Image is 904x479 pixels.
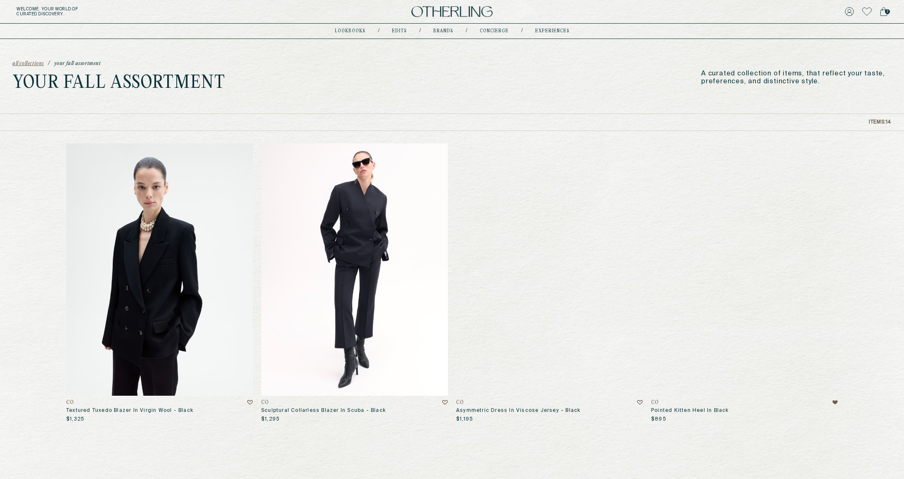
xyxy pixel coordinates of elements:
[66,416,84,423] p: $1,325
[456,143,643,396] img: Asymmetric Dress in Viscose Jersey - Black
[651,400,659,406] h4: CO
[456,416,473,423] p: $1,195
[261,407,448,414] h3: Sculptural Collarless Blazer In Scuba - Black
[651,407,838,414] h3: Pointed Kitten Heel In Black
[480,29,509,33] a: concierge
[261,143,448,423] a: Sculptural Collarless Blazer in Scuba - BlackCOSculptural Collarless Blazer In Scuba - Black$1,295
[456,143,643,423] a: Asymmetric Dress in Viscose Jersey - BlackCOAsymmetric Dress In Viscose Jersey - Black$1,195
[456,400,464,406] h4: CO
[54,61,101,67] span: Your Fall Assortment
[261,143,448,396] img: Sculptural Collarless Blazer in Scuba - Black
[48,61,101,67] a: /Your Fall Assortment
[880,6,887,17] a: 2
[411,6,493,17] img: logo
[261,416,280,423] p: $1,295
[433,29,453,33] a: Brands
[466,28,467,34] div: /
[869,119,892,125] p: Items: 14
[456,407,643,414] h3: Asymmetric Dress In Viscose Jersey - Black
[12,61,44,67] a: all collections
[419,28,421,34] div: /
[12,75,226,92] h1: Your Fall Assortment
[66,143,253,396] img: Textured Tuxedo Blazer in Virgin Wool - Black
[378,28,380,34] div: /
[392,29,407,33] a: Edits
[66,400,74,406] h4: CO
[885,9,890,14] span: 2
[48,61,50,67] span: /
[261,400,269,406] h4: CO
[651,416,666,423] p: $895
[535,29,570,33] a: experiences
[66,143,253,423] a: Textured Tuxedo Blazer in Virgin Wool - BlackCOTextured Tuxedo Blazer In Virgin Wool - Black$1,325
[651,143,838,423] a: Pointed Kitten Heel in BlackCOPointed Kitten Heel In Black$895
[335,29,365,33] a: lookbooks
[17,7,278,17] h5: Welcome . Your world of curated discovery.
[521,28,523,34] div: /
[651,143,838,396] img: Pointed Kitten Heel in Black
[701,70,892,86] p: A curated collection of items, that reflect your taste, preferences, and distinctive style.
[66,407,253,414] h3: Textured Tuxedo Blazer In Virgin Wool - Black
